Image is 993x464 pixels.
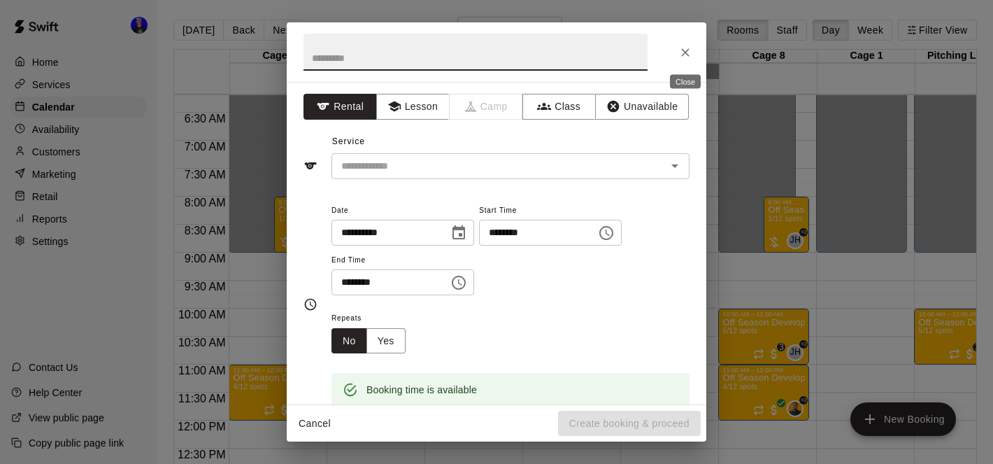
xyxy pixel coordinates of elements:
[331,309,417,328] span: Repeats
[665,156,685,176] button: Open
[445,269,473,297] button: Choose time, selected time is 10:00 AM
[303,159,317,173] svg: Service
[673,40,698,65] button: Close
[331,328,367,354] button: No
[331,202,474,220] span: Date
[332,136,365,146] span: Service
[592,219,620,247] button: Choose time, selected time is 9:30 AM
[445,219,473,247] button: Choose date, selected date is Nov 16, 2025
[522,94,596,120] button: Class
[366,377,477,402] div: Booking time is available
[450,94,523,120] span: Camps can only be created in the Services page
[376,94,450,120] button: Lesson
[303,297,317,311] svg: Timing
[595,94,689,120] button: Unavailable
[670,75,701,89] div: Close
[366,328,406,354] button: Yes
[331,251,474,270] span: End Time
[331,328,406,354] div: outlined button group
[292,411,337,437] button: Cancel
[303,94,377,120] button: Rental
[479,202,622,220] span: Start Time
